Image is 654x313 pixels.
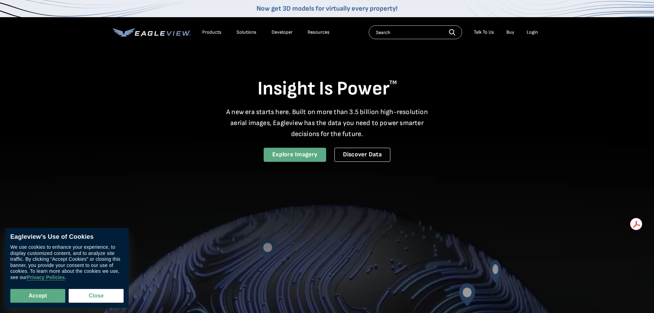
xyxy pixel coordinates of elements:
sup: TM [389,79,397,86]
a: Developer [272,29,292,35]
a: Privacy Policies [27,275,65,280]
button: Close [69,289,124,303]
h1: Insight Is Power [113,77,541,101]
button: Accept [10,289,65,303]
div: Resources [308,29,330,35]
a: Discover Data [334,148,390,162]
input: Search [369,25,462,39]
p: A new era starts here. Built on more than 3.5 billion high-resolution aerial images, Eagleview ha... [222,107,432,139]
div: We use cookies to enhance your experience, to display customized content, and to analyze site tra... [10,244,124,280]
div: Solutions [237,29,256,35]
a: Now get 3D models for virtually every property! [256,4,398,13]
div: Products [202,29,221,35]
a: Buy [506,29,514,35]
div: Login [527,29,538,35]
a: Explore Imagery [264,148,326,162]
div: Talk To Us [474,29,494,35]
div: Eagleview’s Use of Cookies [10,233,124,241]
